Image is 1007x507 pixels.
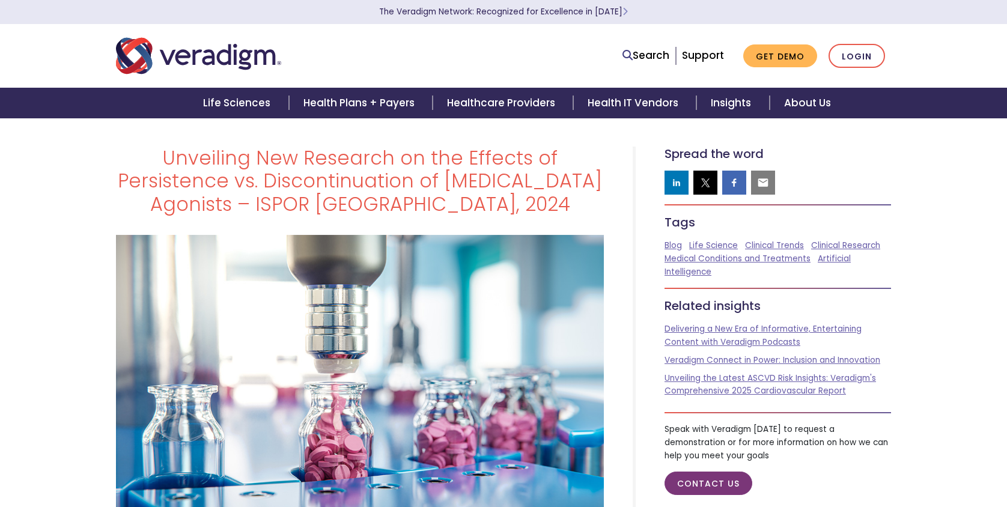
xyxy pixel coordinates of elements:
img: email sharing button [757,177,769,189]
a: Contact Us [665,472,752,495]
img: Veradigm logo [116,36,281,76]
h5: Spread the word [665,147,891,161]
a: Login [829,44,885,68]
a: Life Sciences [189,88,288,118]
img: linkedin sharing button [671,177,683,189]
a: Life Science [689,240,738,251]
a: About Us [770,88,845,118]
p: Speak with Veradigm [DATE] to request a demonstration or for more information on how we can help ... [665,423,891,462]
a: Healthcare Providers [433,88,573,118]
img: twitter sharing button [699,177,711,189]
a: Clinical Trends [745,240,804,251]
h5: Related insights [665,299,891,313]
a: Get Demo [743,44,817,68]
a: Support [682,48,724,62]
h1: Unveiling New Research on the Effects of Persistence vs. Discontinuation of [MEDICAL_DATA] Agonis... [116,147,604,216]
img: facebook sharing button [728,177,740,189]
h5: Tags [665,215,891,229]
a: Clinical Research [811,240,880,251]
a: Medical Conditions and Treatments [665,253,811,264]
a: The Veradigm Network: Recognized for Excellence in [DATE]Learn More [379,6,628,17]
span: Learn More [622,6,628,17]
a: Insights [696,88,769,118]
a: Unveiling the Latest ASCVD Risk Insights: Veradigm's Comprehensive 2025 Cardiovascular Report [665,372,876,397]
a: Search [622,47,669,64]
a: Artificial Intelligence [665,253,851,278]
a: Health IT Vendors [573,88,696,118]
a: Veradigm Connect in Power: Inclusion and Innovation [665,354,880,366]
a: Blog [665,240,682,251]
a: Health Plans + Payers [289,88,433,118]
a: Delivering a New Era of Informative, Entertaining Content with Veradigm Podcasts [665,323,862,348]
